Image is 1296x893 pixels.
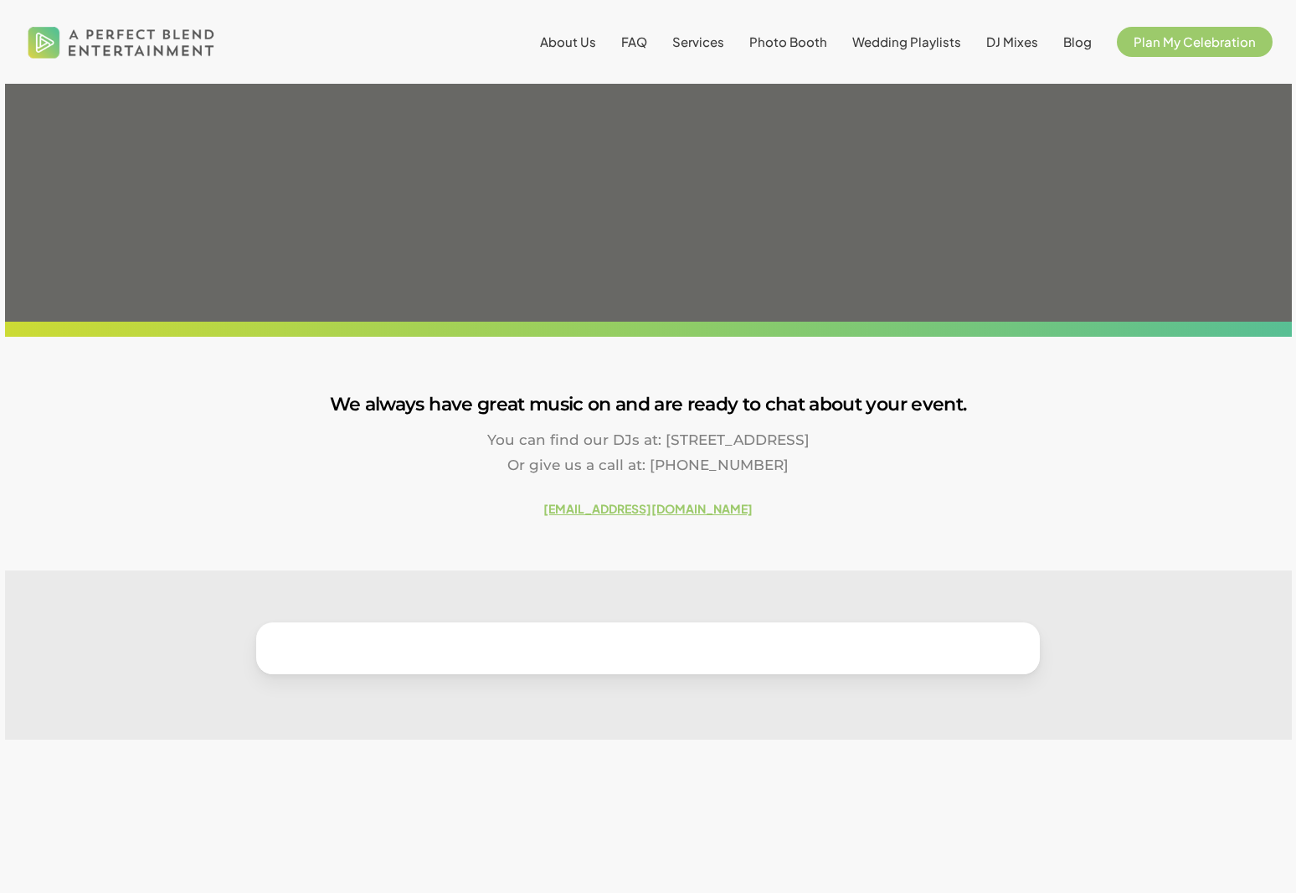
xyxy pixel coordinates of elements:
[621,34,647,49] span: FAQ
[621,35,647,49] a: FAQ
[1063,34,1092,49] span: Blog
[23,12,219,72] img: A Perfect Blend Entertainment
[672,34,724,49] span: Services
[672,35,724,49] a: Services
[986,34,1038,49] span: DJ Mixes
[487,431,810,448] span: You can find our DJs at: [STREET_ADDRESS]
[540,35,596,49] a: About Us
[749,35,827,49] a: Photo Booth
[1117,35,1273,49] a: Plan My Celebration
[5,389,1292,421] h3: We always have great music on and are ready to chat about your event.
[507,457,789,473] span: Or give us a call at: [PHONE_NUMBER]
[986,35,1038,49] a: DJ Mixes
[852,35,961,49] a: Wedding Playlists
[540,34,596,49] span: About Us
[1134,34,1256,49] span: Plan My Celebration
[1063,35,1092,49] a: Blog
[749,34,827,49] span: Photo Booth
[543,501,753,516] a: [EMAIL_ADDRESS][DOMAIN_NAME]
[852,34,961,49] span: Wedding Playlists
